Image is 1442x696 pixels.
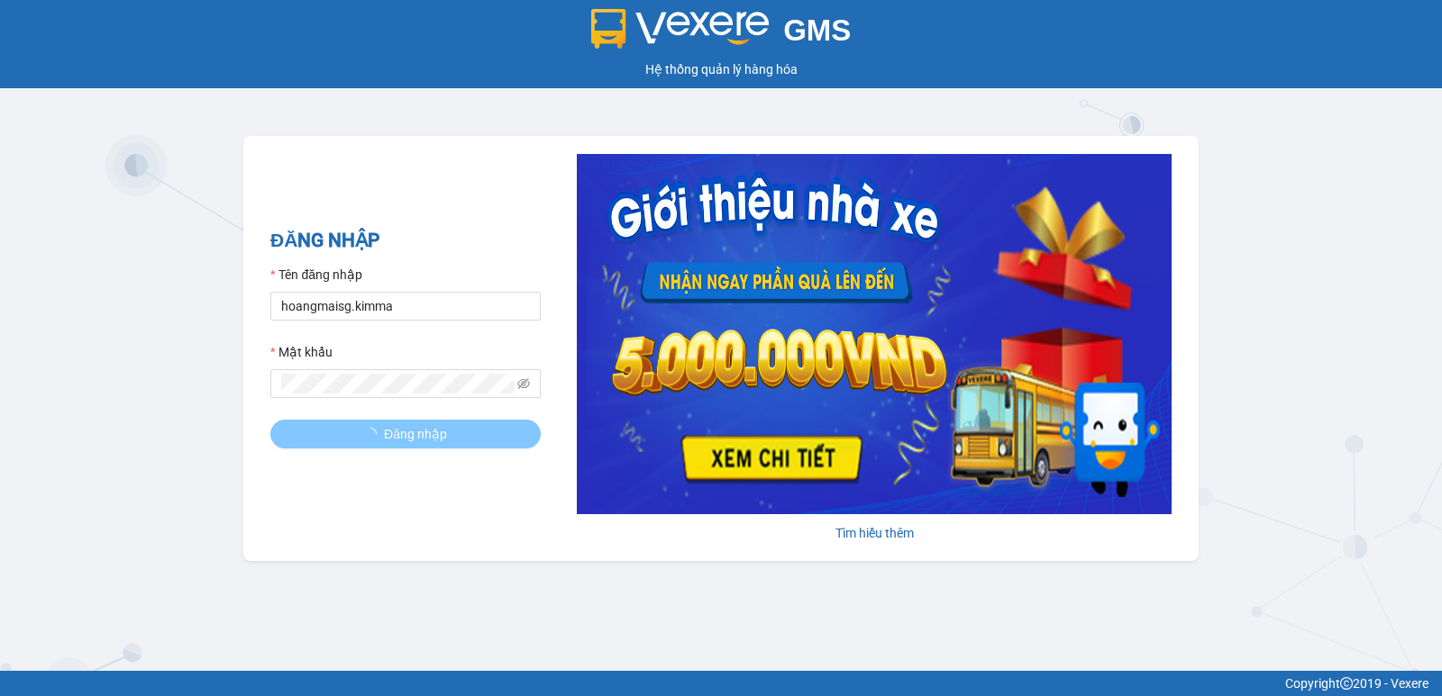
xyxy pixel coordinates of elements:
span: copyright [1340,677,1353,690]
label: Tên đăng nhập [270,265,362,285]
div: Copyright 2019 - Vexere [14,673,1428,693]
img: logo 2 [591,9,770,49]
span: GMS [783,14,851,47]
span: Đăng nhập [384,424,447,444]
input: Mật khẩu [281,374,514,393]
span: eye-invisible [517,377,530,390]
img: banner-0 [577,154,1172,514]
button: Đăng nhập [270,420,541,448]
div: Hệ thống quản lý hàng hóa [5,59,1437,79]
input: Tên đăng nhập [270,292,541,321]
a: GMS [591,27,852,41]
div: Tìm hiểu thêm [577,523,1172,543]
label: Mật khẩu [270,342,333,362]
h2: ĐĂNG NHẬP [270,226,541,256]
span: loading [364,428,384,440]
